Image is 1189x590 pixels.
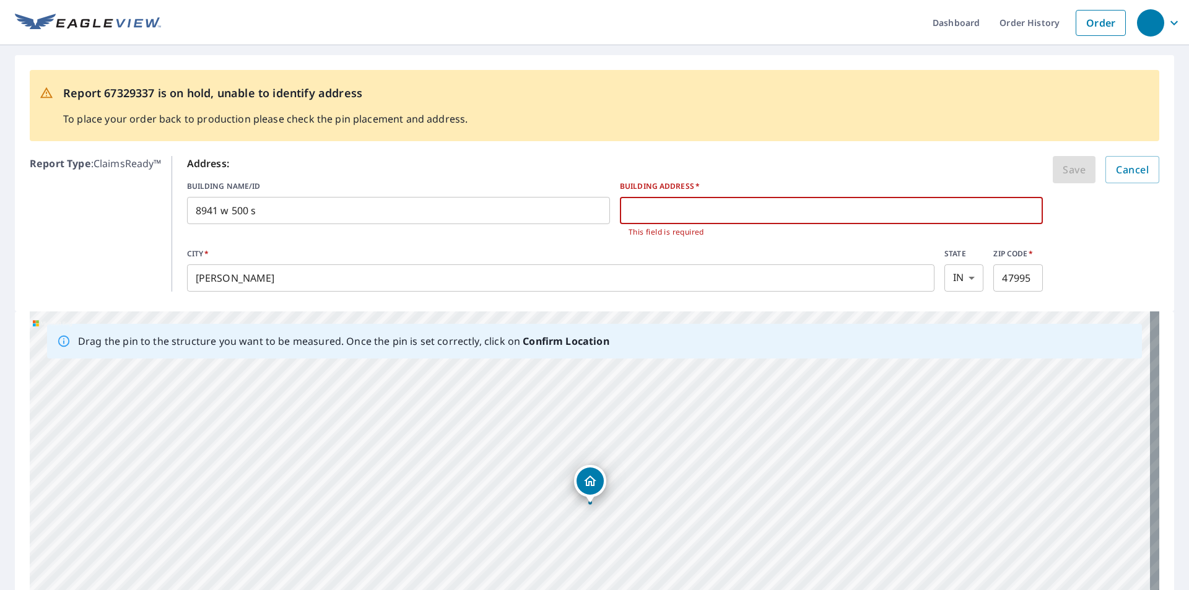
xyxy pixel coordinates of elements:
[620,181,1043,192] label: BUILDING ADDRESS
[78,334,609,349] p: Drag the pin to the structure you want to be measured. Once the pin is set correctly, click on
[187,248,934,259] label: CITY
[1105,156,1159,183] button: Cancel
[944,264,983,292] div: IN
[1116,161,1149,178] span: Cancel
[574,465,606,503] div: Dropped pin, building 1, Residential property, W Us Highway 24 Wolcott, IN 47995
[63,111,468,126] p: To place your order back to production please check the pin placement and address.
[187,181,610,192] label: BUILDING NAME/ID
[30,157,91,170] b: Report Type
[993,248,1043,259] label: ZIP CODE
[523,334,609,348] b: Confirm Location
[1076,10,1126,36] a: Order
[187,156,1043,171] p: Address:
[629,226,1034,238] p: This field is required
[953,272,964,284] em: IN
[944,248,983,259] label: STATE
[63,85,468,102] p: Report 67329337 is on hold, unable to identify address
[30,156,162,292] p: : ClaimsReady™
[15,14,161,32] img: EV Logo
